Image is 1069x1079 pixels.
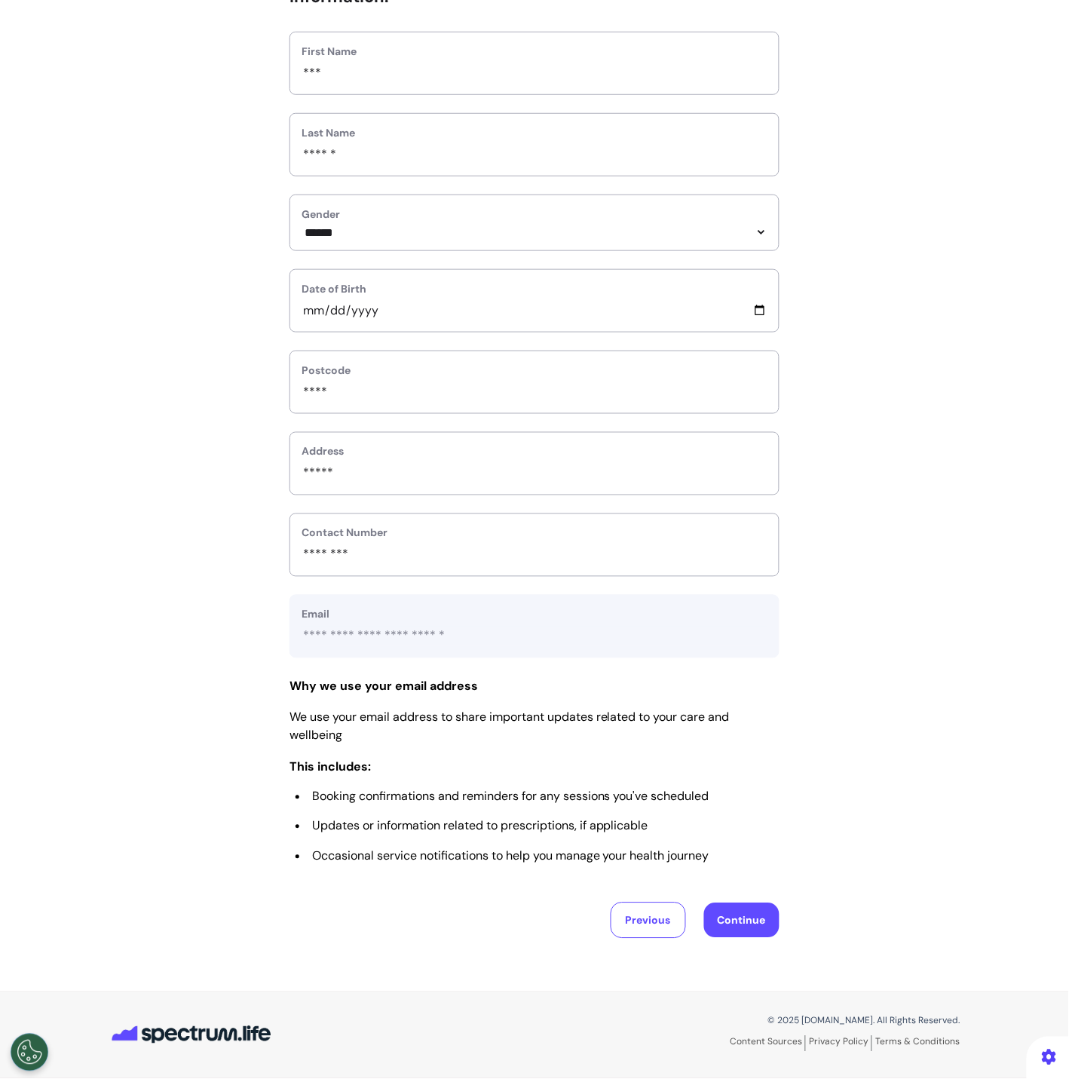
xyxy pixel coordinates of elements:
label: Email [302,607,767,623]
button: Previous [611,903,686,939]
li: Updates or information related to prescriptions, if applicable [296,819,780,833]
li: Booking confirmations and reminders for any sessions you've scheduled [296,789,780,804]
li: Occasional service notifications to help you manage your health journey [296,849,780,863]
button: Open Preferences [11,1034,48,1071]
label: Postcode [302,363,767,379]
label: Last Name [302,125,767,141]
label: First Name [302,44,767,60]
label: Contact Number [302,526,767,541]
button: Continue [704,903,780,938]
label: Date of Birth [302,281,767,297]
p: © 2025 [DOMAIN_NAME]. All Rights Reserved. [546,1014,960,1028]
img: Spectrum.Life logo [109,1017,274,1053]
p: We use your email address to share important updates related to your care and wellbeing [289,709,780,745]
label: Gender [302,207,767,222]
h3: Why we use your email address [289,679,780,694]
a: Terms & Conditions [876,1036,960,1048]
h3: This includes: [289,760,780,863]
label: Address [302,444,767,460]
a: Privacy Policy [810,1036,872,1052]
a: Content Sources [731,1036,806,1052]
